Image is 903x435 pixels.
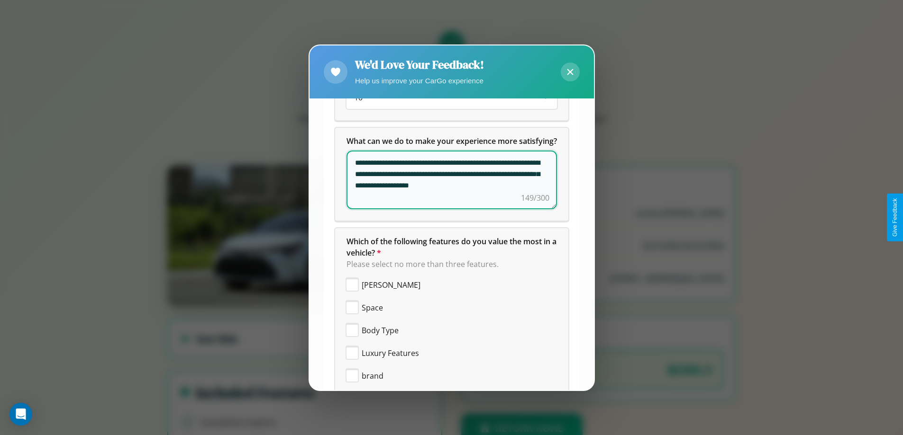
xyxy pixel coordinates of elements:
span: 10 [354,92,363,103]
p: Help us improve your CarGo experience [355,74,484,87]
div: Give Feedback [892,198,898,237]
span: Which of the following features do you value the most in a vehicle? [347,236,558,258]
div: Open Intercom Messenger [9,403,32,426]
span: Please select no more than three features. [347,259,499,269]
span: Space [362,302,383,313]
span: Luxury Features [362,347,419,359]
span: brand [362,370,383,382]
span: Body Type [362,325,399,336]
h2: We'd Love Your Feedback! [355,57,484,72]
span: What can we do to make your experience more satisfying? [347,136,557,146]
div: 149/300 [521,192,549,204]
span: [PERSON_NAME] [362,279,420,291]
